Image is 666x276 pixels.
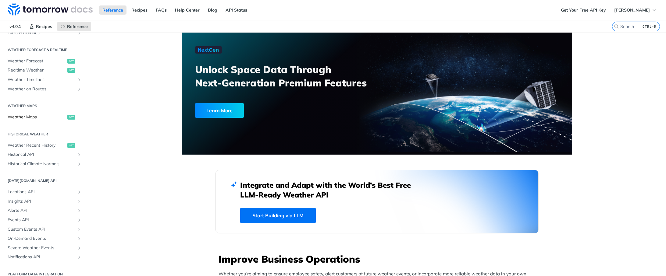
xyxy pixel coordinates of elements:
[77,190,82,194] button: Show subpages for Locations API
[5,187,83,197] a: Locations APIShow subpages for Locations API
[5,206,83,215] a: Alerts APIShow subpages for Alerts API
[205,5,221,15] a: Blog
[8,152,75,158] span: Historical API
[77,255,82,260] button: Show subpages for Notifications API
[8,236,75,242] span: On-Demand Events
[99,5,126,15] a: Reference
[172,5,203,15] a: Help Center
[5,178,83,183] h2: [DATE][DOMAIN_NAME] API
[5,159,83,169] a: Historical Climate NormalsShow subpages for Historical Climate Normals
[8,198,75,204] span: Insights API
[5,28,83,37] a: Tools & LibrariesShow subpages for Tools & Libraries
[77,218,82,222] button: Show subpages for Events API
[5,215,83,225] a: Events APIShow subpages for Events API
[641,23,658,30] kbd: CTRL-K
[5,243,83,253] a: Severe Weather EventsShow subpages for Severe Weather Events
[67,68,75,73] span: get
[8,217,75,223] span: Events API
[77,236,82,241] button: Show subpages for On-Demand Events
[5,57,83,66] a: Weather Forecastget
[152,5,170,15] a: FAQs
[5,253,83,262] a: Notifications APIShow subpages for Notifications API
[240,208,316,223] a: Start Building via LLM
[8,226,75,232] span: Custom Events API
[8,245,75,251] span: Severe Weather Events
[222,5,251,15] a: API Status
[5,225,83,234] a: Custom Events APIShow subpages for Custom Events API
[77,199,82,204] button: Show subpages for Insights API
[77,152,82,157] button: Show subpages for Historical API
[77,30,82,35] button: Show subpages for Tools & Libraries
[67,115,75,120] span: get
[8,86,75,92] span: Weather on Routes
[5,75,83,84] a: Weather TimelinesShow subpages for Weather Timelines
[5,66,83,75] a: Realtime Weatherget
[8,30,75,36] span: Tools & Libraries
[5,85,83,94] a: Weather on RoutesShow subpages for Weather on Routes
[195,103,346,118] a: Learn More
[5,47,83,53] h2: Weather Forecast & realtime
[195,63,384,89] h3: Unlock Space Data Through Next-Generation Premium Features
[8,114,66,120] span: Weather Maps
[5,103,83,109] h2: Weather Maps
[77,77,82,82] button: Show subpages for Weather Timelines
[36,24,52,29] span: Recipes
[219,252,539,266] h3: Improve Business Operations
[240,180,420,200] h2: Integrate and Adapt with the World’s Best Free LLM-Ready Weather API
[77,227,82,232] button: Show subpages for Custom Events API
[26,22,55,31] a: Recipes
[557,5,609,15] a: Get Your Free API Key
[5,113,83,122] a: Weather Mapsget
[614,24,619,29] svg: Search
[5,150,83,159] a: Historical APIShow subpages for Historical API
[8,189,75,195] span: Locations API
[614,7,650,13] span: [PERSON_NAME]
[6,22,24,31] span: v4.0.1
[195,46,222,54] img: NextGen
[611,5,660,15] button: [PERSON_NAME]
[67,143,75,148] span: get
[195,103,244,118] div: Learn More
[77,87,82,92] button: Show subpages for Weather on Routes
[8,142,66,148] span: Weather Recent History
[57,22,91,31] a: Reference
[8,77,75,83] span: Weather Timelines
[8,254,75,260] span: Notifications API
[8,3,93,16] img: Tomorrow.io Weather API Docs
[8,67,66,73] span: Realtime Weather
[5,234,83,243] a: On-Demand EventsShow subpages for On-Demand Events
[5,141,83,150] a: Weather Recent Historyget
[128,5,151,15] a: Recipes
[5,197,83,206] a: Insights APIShow subpages for Insights API
[67,59,75,64] span: get
[77,162,82,166] button: Show subpages for Historical Climate Normals
[77,246,82,250] button: Show subpages for Severe Weather Events
[8,208,75,214] span: Alerts API
[77,208,82,213] button: Show subpages for Alerts API
[8,161,75,167] span: Historical Climate Normals
[5,131,83,137] h2: Historical Weather
[67,24,88,29] span: Reference
[8,58,66,64] span: Weather Forecast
